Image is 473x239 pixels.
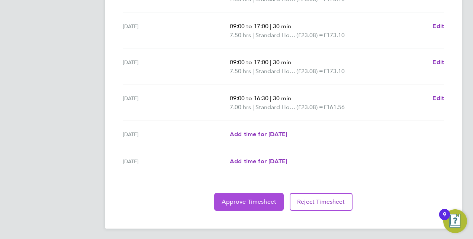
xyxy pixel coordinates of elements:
[296,32,323,39] span: (£23.08) =
[230,95,268,102] span: 09:00 to 16:30
[252,32,254,39] span: |
[270,95,271,102] span: |
[432,95,444,102] span: Edit
[273,95,291,102] span: 30 min
[323,32,345,39] span: £173.10
[230,23,268,30] span: 09:00 to 17:00
[323,104,345,111] span: £161.56
[432,59,444,66] span: Edit
[443,209,467,233] button: Open Resource Center, 9 new notifications
[297,198,345,206] span: Reject Timesheet
[123,94,230,112] div: [DATE]
[432,23,444,30] span: Edit
[252,68,254,75] span: |
[290,193,353,211] button: Reject Timesheet
[255,67,296,76] span: Standard Hourly
[123,58,230,76] div: [DATE]
[443,215,446,224] div: 9
[222,198,276,206] span: Approve Timesheet
[270,23,271,30] span: |
[296,104,323,111] span: (£23.08) =
[273,23,291,30] span: 30 min
[273,59,291,66] span: 30 min
[323,68,345,75] span: £173.10
[230,130,287,139] a: Add time for [DATE]
[432,94,444,103] a: Edit
[296,68,323,75] span: (£23.08) =
[230,158,287,165] span: Add time for [DATE]
[123,22,230,40] div: [DATE]
[230,104,251,111] span: 7.00 hrs
[432,22,444,31] a: Edit
[252,104,254,111] span: |
[230,32,251,39] span: 7.50 hrs
[230,68,251,75] span: 7.50 hrs
[255,31,296,40] span: Standard Hourly
[270,59,271,66] span: |
[255,103,296,112] span: Standard Hourly
[214,193,284,211] button: Approve Timesheet
[230,59,268,66] span: 09:00 to 17:00
[230,157,287,166] a: Add time for [DATE]
[432,58,444,67] a: Edit
[123,130,230,139] div: [DATE]
[230,131,287,138] span: Add time for [DATE]
[123,157,230,166] div: [DATE]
